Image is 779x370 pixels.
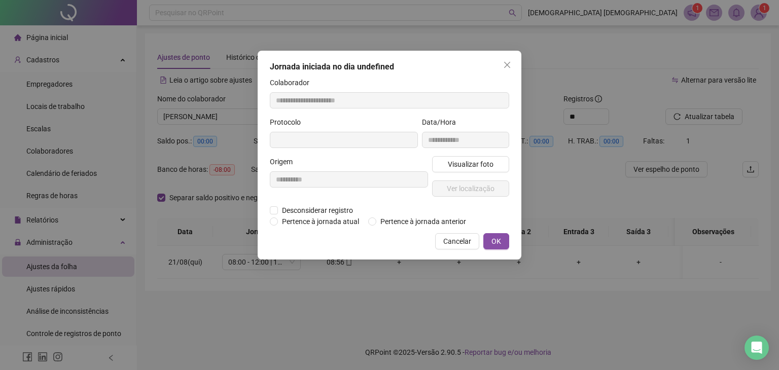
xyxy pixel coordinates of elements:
span: close [503,61,511,69]
button: Visualizar foto [432,156,509,172]
span: Desconsiderar registro [278,205,357,216]
label: Protocolo [270,117,307,128]
div: Open Intercom Messenger [745,336,769,360]
span: OK [491,236,501,247]
span: Pertence à jornada atual [278,216,363,227]
div: Jornada iniciada no dia undefined [270,61,509,73]
label: Data/Hora [422,117,463,128]
label: Origem [270,156,299,167]
label: Colaborador [270,77,316,88]
button: Ver localização [432,180,509,197]
button: OK [483,233,509,249]
span: Pertence à jornada anterior [376,216,470,227]
span: Visualizar foto [448,159,493,170]
button: Cancelar [435,233,479,249]
span: Cancelar [443,236,471,247]
button: Close [499,57,515,73]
